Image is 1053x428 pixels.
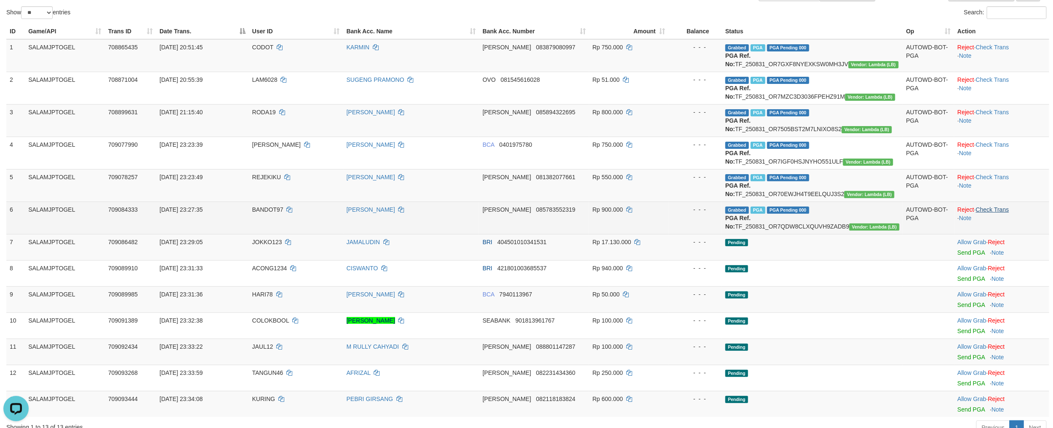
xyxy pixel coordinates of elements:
[767,207,809,214] span: PGA Pending
[108,239,137,245] span: 709086482
[725,117,751,132] b: PGA Ref. No:
[536,396,575,402] span: Copy 082118183824 to clipboard
[6,137,25,169] td: 4
[25,202,105,234] td: SALAMJPTOGEL
[252,239,282,245] span: JOKKO123
[252,109,276,116] span: RODA19
[252,317,289,324] span: COLOKBOOL
[592,369,623,376] span: Rp 250.000
[25,286,105,312] td: SALAMJPTOGEL
[347,141,395,148] a: [PERSON_NAME]
[751,207,765,214] span: Marked by aeoameng
[722,137,903,169] td: TF_250831_OR7IGF0HSJNYHO551ULF
[159,291,202,298] span: [DATE] 23:31:36
[592,109,623,116] span: Rp 800.000
[482,291,494,298] span: BCA
[954,365,1050,391] td: ·
[25,104,105,137] td: SALAMJPTOGEL
[252,44,273,51] span: CODOT
[159,206,202,213] span: [DATE] 23:27:35
[108,317,137,324] span: 709091389
[954,286,1050,312] td: ·
[987,6,1047,19] input: Search:
[849,223,899,231] span: Vendor URL: https://dashboard.q2checkout.com/secure
[672,108,719,116] div: - - -
[252,265,287,272] span: ACONG1234
[958,396,986,402] a: Allow Grab
[482,317,510,324] span: SEABANK
[672,395,719,403] div: - - -
[954,260,1050,286] td: ·
[991,406,1004,413] a: Note
[722,72,903,104] td: TF_250831_OR7MZC3D3036FPEHZ91M
[108,343,137,350] span: 709092434
[958,369,988,376] span: ·
[482,174,531,180] span: [PERSON_NAME]
[347,265,378,272] a: CISWANTO
[767,174,809,181] span: PGA Pending
[672,173,719,181] div: - - -
[903,72,954,104] td: AUTOWD-BOT-PGA
[991,249,1004,256] a: Note
[903,39,954,72] td: AUTOWD-BOT-PGA
[954,312,1050,339] td: ·
[672,264,719,272] div: - - -
[958,301,985,308] a: Send PGA
[25,137,105,169] td: SALAMJPTOGEL
[501,76,540,83] span: Copy 081545616028 to clipboard
[725,318,748,325] span: Pending
[954,104,1050,137] td: · ·
[482,44,531,51] span: [PERSON_NAME]
[725,370,748,377] span: Pending
[958,317,988,324] span: ·
[25,24,105,39] th: Game/API: activate to sort column ascending
[751,109,765,116] span: Marked by aeoameng
[159,396,202,402] span: [DATE] 23:34:08
[347,174,395,180] a: [PERSON_NAME]
[6,391,25,417] td: 13
[976,206,1009,213] a: Check Trans
[958,249,985,256] a: Send PGA
[347,239,380,245] a: JAMALUDIN
[108,76,137,83] span: 708871004
[991,301,1004,308] a: Note
[954,391,1050,417] td: ·
[347,396,393,402] a: PEBRI GIRSANG
[25,312,105,339] td: SALAMJPTOGEL
[991,328,1004,334] a: Note
[959,182,972,189] a: Note
[767,142,809,149] span: PGA Pending
[725,239,748,246] span: Pending
[252,206,283,213] span: BANDOT97
[842,126,892,133] span: Vendor URL: https://dashboard.q2checkout.com/secure
[6,24,25,39] th: ID
[108,109,137,116] span: 708899631
[958,275,985,282] a: Send PGA
[722,169,903,202] td: TF_250831_OR70EWJH4T9EELQUJ3S2
[25,39,105,72] td: SALAMJPTOGEL
[722,202,903,234] td: TF_250831_OR7QDW8CLXQUVH9ZADB9
[6,169,25,202] td: 5
[958,291,986,298] a: Allow Grab
[159,141,202,148] span: [DATE] 23:23:39
[25,169,105,202] td: SALAMJPTOGEL
[499,141,532,148] span: Copy 0401975780 to clipboard
[536,206,575,213] span: Copy 085783552319 to clipboard
[108,44,137,51] span: 708865435
[844,191,894,198] span: Vendor URL: https://dashboard.q2checkout.com/secure
[959,52,972,59] a: Note
[903,137,954,169] td: AUTOWD-BOT-PGA
[592,141,623,148] span: Rp 750.000
[108,291,137,298] span: 709089985
[536,174,575,180] span: Copy 081382077661 to clipboard
[159,369,202,376] span: [DATE] 23:33:59
[672,140,719,149] div: - - -
[343,24,479,39] th: Bank Acc. Name: activate to sort column ascending
[959,85,972,92] a: Note
[536,343,575,350] span: Copy 088801147287 to clipboard
[108,265,137,272] span: 709089910
[976,141,1009,148] a: Check Trans
[958,76,975,83] a: Reject
[958,406,985,413] a: Send PGA
[767,77,809,84] span: PGA Pending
